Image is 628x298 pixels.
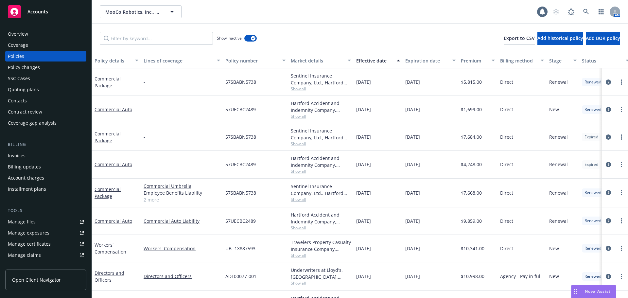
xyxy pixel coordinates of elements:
span: Show all [291,197,351,202]
div: Stage [549,57,569,64]
span: [DATE] [356,133,371,140]
a: Manage BORs [5,261,86,272]
a: more [618,106,625,114]
div: Manage exposures [8,228,49,238]
a: Contract review [5,107,86,117]
a: Commercial Umbrella [144,183,220,189]
span: Direct [500,245,513,252]
span: $5,815.00 [461,79,482,85]
span: - [144,133,145,140]
button: Policy number [223,53,288,68]
a: Manage certificates [5,239,86,249]
span: New [549,245,559,252]
a: Contacts [5,96,86,106]
a: Directors and Officers [144,273,220,280]
a: Commercial Package [95,131,121,144]
a: circleInformation [604,133,612,141]
span: Show all [291,86,351,92]
span: [DATE] [405,245,420,252]
span: $7,668.00 [461,189,482,196]
span: [DATE] [405,79,420,85]
span: Renewed [584,107,601,113]
button: Billing method [497,53,547,68]
span: [DATE] [356,106,371,113]
span: $1,699.00 [461,106,482,113]
span: [DATE] [356,273,371,280]
span: $10,341.00 [461,245,484,252]
a: Workers' Compensation [144,245,220,252]
span: New [549,273,559,280]
a: circleInformation [604,217,612,225]
div: Installment plans [8,184,46,194]
span: [DATE] [356,218,371,224]
a: SSC Cases [5,73,86,84]
a: Accounts [5,3,86,21]
a: Manage claims [5,250,86,260]
span: Show all [291,225,351,231]
a: more [618,78,625,86]
button: Market details [288,53,354,68]
a: Search [580,5,593,18]
button: Stage [547,53,579,68]
a: Employee Benefits Liability [144,189,220,196]
a: circleInformation [604,189,612,197]
div: Lines of coverage [144,57,213,64]
span: UB- 1X887593 [225,245,255,252]
a: Manage exposures [5,228,86,238]
a: Account charges [5,173,86,183]
span: [DATE] [405,133,420,140]
div: Hartford Accident and Indemnity Company, Hartford Insurance Group [291,211,351,225]
div: Billing updates [8,162,41,172]
div: Sentinel Insurance Company, Ltd., Hartford Insurance Group [291,127,351,141]
span: 57UECBC2489 [225,106,256,113]
div: Account charges [8,173,44,183]
div: Coverage [8,40,28,50]
span: - [144,106,145,113]
div: Manage certificates [8,239,51,249]
span: Direct [500,189,513,196]
span: ADL00077-001 [225,273,256,280]
div: Drag to move [571,285,580,298]
a: Switch app [595,5,608,18]
div: Policy number [225,57,278,64]
span: $7,684.00 [461,133,482,140]
span: Direct [500,161,513,168]
div: Billing [5,141,86,148]
a: more [618,244,625,252]
button: Add historical policy [537,32,583,45]
span: Accounts [27,9,48,14]
div: Sentinel Insurance Company, Ltd., Hartford Insurance Group [291,72,351,86]
a: Workers' Compensation [95,242,126,255]
span: Direct [500,79,513,85]
span: $9,859.00 [461,218,482,224]
span: [DATE] [405,218,420,224]
div: Overview [8,29,28,39]
a: more [618,161,625,168]
a: Commercial Package [95,76,121,89]
div: Manage files [8,217,36,227]
a: Report a Bug [565,5,578,18]
a: Commercial Auto [95,161,132,167]
div: Sentinel Insurance Company, Ltd., Hartford Insurance Group [291,183,351,197]
span: [DATE] [356,79,371,85]
a: Coverage gap analysis [5,118,86,128]
div: Policy details [95,57,131,64]
span: - [144,79,145,85]
a: Quoting plans [5,84,86,95]
span: Renewed [584,79,601,85]
a: more [618,217,625,225]
a: Commercial Package [95,186,121,199]
span: [DATE] [405,273,420,280]
div: Travelers Property Casualty Insurance Company, Travelers Insurance [291,239,351,253]
div: Billing method [500,57,537,64]
a: more [618,133,625,141]
div: Manage claims [8,250,41,260]
span: 57UECBC2489 [225,161,256,168]
span: [DATE] [356,189,371,196]
span: Export to CSV [504,35,535,41]
a: more [618,189,625,197]
span: 57SBABN5738 [225,79,256,85]
span: $4,248.00 [461,161,482,168]
span: Renewed [584,245,601,251]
